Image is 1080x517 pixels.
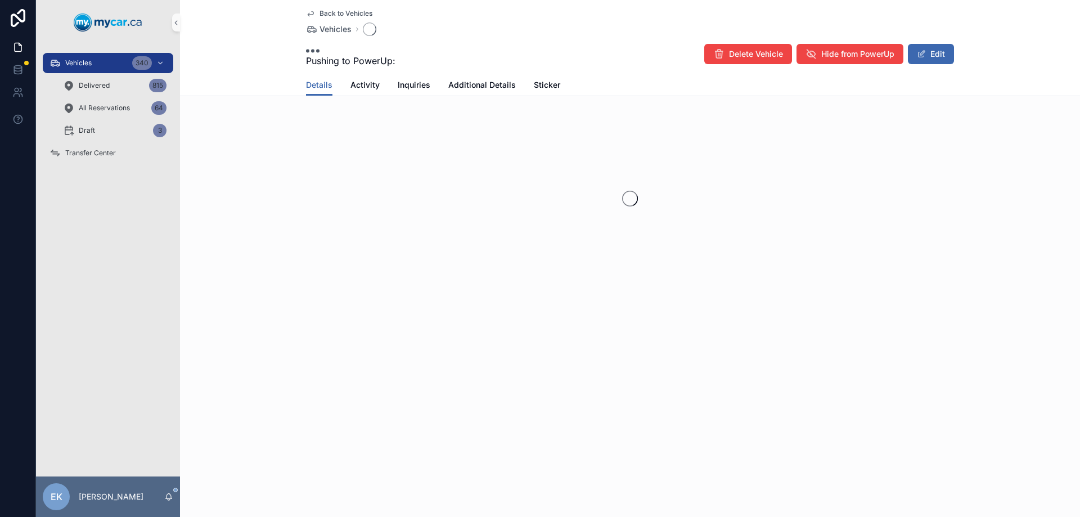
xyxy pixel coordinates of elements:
[36,45,180,178] div: scrollable content
[534,79,560,91] span: Sticker
[350,79,380,91] span: Activity
[306,54,395,68] span: Pushing to PowerUp:
[306,24,352,35] a: Vehicles
[43,143,173,163] a: Transfer Center
[398,75,430,97] a: Inquiries
[43,53,173,73] a: Vehicles340
[132,56,152,70] div: 340
[398,79,430,91] span: Inquiries
[319,9,372,18] span: Back to Vehicles
[729,48,783,60] span: Delete Vehicle
[74,14,142,32] img: App logo
[319,24,352,35] span: Vehicles
[704,44,792,64] button: Delete Vehicle
[821,48,894,60] span: Hide from PowerUp
[306,9,372,18] a: Back to Vehicles
[350,75,380,97] a: Activity
[151,101,166,115] div: 64
[79,81,110,90] span: Delivered
[56,75,173,96] a: Delivered815
[534,75,560,97] a: Sticker
[79,126,95,135] span: Draft
[153,124,166,137] div: 3
[79,491,143,502] p: [PERSON_NAME]
[448,79,516,91] span: Additional Details
[79,104,130,113] span: All Reservations
[56,120,173,141] a: Draft3
[65,59,92,68] span: Vehicles
[51,490,62,503] span: EK
[448,75,516,97] a: Additional Details
[306,79,332,91] span: Details
[65,149,116,158] span: Transfer Center
[796,44,903,64] button: Hide from PowerUp
[149,79,166,92] div: 815
[306,75,332,96] a: Details
[56,98,173,118] a: All Reservations64
[908,44,954,64] button: Edit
